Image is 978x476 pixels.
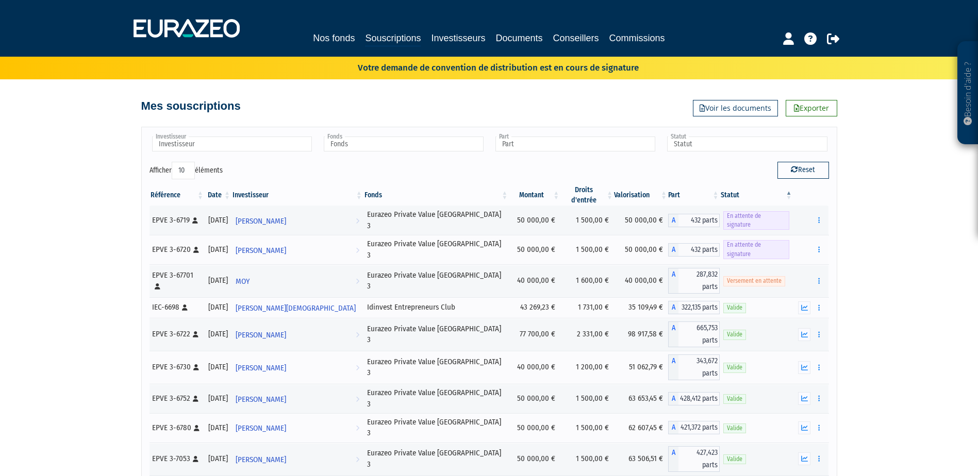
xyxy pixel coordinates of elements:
a: [PERSON_NAME] [231,324,363,345]
span: En attente de signature [723,211,789,230]
span: 343,672 parts [678,354,720,380]
div: [DATE] [208,215,228,226]
th: Date: activer pour trier la colonne par ordre croissant [205,185,231,206]
td: 1 200,00 € [560,351,614,384]
span: A [668,446,678,472]
td: 51 062,79 € [614,351,668,384]
a: Exporter [786,100,837,116]
div: [DATE] [208,275,228,286]
a: Conseillers [553,31,599,45]
div: A - Eurazeo Private Value Europe 3 [668,321,720,347]
a: [PERSON_NAME] [231,417,363,438]
span: Valide [723,330,746,339]
p: Besoin d'aide ? [962,47,974,140]
span: [PERSON_NAME][DEMOGRAPHIC_DATA] [236,299,356,318]
span: Valide [723,303,746,313]
span: A [668,392,678,405]
td: 50 000,00 € [614,235,668,264]
span: 427,423 parts [678,446,720,472]
div: Eurazeo Private Value [GEOGRAPHIC_DATA] 3 [367,417,506,439]
span: Valide [723,394,746,404]
span: 421,372 parts [678,421,720,434]
th: Fonds: activer pour trier la colonne par ordre croissant [363,185,509,206]
span: A [668,268,678,294]
td: 50 000,00 € [509,413,560,443]
p: Votre demande de convention de distribution est en cours de signature [328,59,639,74]
div: A - Eurazeo Private Value Europe 3 [668,421,720,434]
td: 1 500,00 € [560,206,614,235]
div: EPVE 3-6752 [152,393,201,404]
a: Souscriptions [365,31,421,47]
div: [DATE] [208,302,228,313]
span: [PERSON_NAME] [236,419,286,438]
div: A - Eurazeo Private Value Europe 3 [668,392,720,405]
span: 428,412 parts [678,392,720,405]
span: A [668,321,678,347]
th: Valorisation: activer pour trier la colonne par ordre croissant [614,185,668,206]
span: 287,832 parts [678,268,720,294]
div: EPVE 3-6722 [152,329,201,339]
span: En attente de signature [723,240,789,259]
div: EPVE 3-7053 [152,453,201,464]
div: IEC-6698 [152,302,201,313]
div: Eurazeo Private Value [GEOGRAPHIC_DATA] 3 [367,239,506,261]
span: A [668,243,678,257]
i: [Français] Personne physique [193,364,199,370]
span: A [668,214,678,227]
th: Statut : activer pour trier la colonne par ordre d&eacute;croissant [720,185,793,206]
td: 1 500,00 € [560,235,614,264]
div: A - Idinvest Entrepreneurs Club [668,301,720,314]
i: [Français] Personne physique [194,425,200,431]
div: [DATE] [208,329,228,339]
div: Eurazeo Private Value [GEOGRAPHIC_DATA] 3 [367,209,506,231]
a: [PERSON_NAME] [231,449,363,469]
td: 40 000,00 € [509,264,560,297]
span: Valide [723,363,746,372]
span: Valide [723,423,746,433]
a: MOY [231,270,363,291]
i: [Français] Personne physique [193,331,198,337]
div: [DATE] [208,362,228,372]
i: [Français] Personne physique [193,396,198,402]
td: 50 000,00 € [509,443,560,475]
span: 432 parts [678,243,720,257]
span: Valide [723,454,746,464]
div: Eurazeo Private Value [GEOGRAPHIC_DATA] 3 [367,270,506,292]
select: Afficheréléments [172,162,195,179]
i: Voir l'investisseur [356,272,359,291]
div: Eurazeo Private Value [GEOGRAPHIC_DATA] 3 [367,356,506,379]
td: 62 607,45 € [614,413,668,443]
th: Investisseur: activer pour trier la colonne par ordre croissant [231,185,363,206]
a: Documents [496,31,543,45]
th: Montant: activer pour trier la colonne par ordre croissant [509,185,560,206]
a: [PERSON_NAME][DEMOGRAPHIC_DATA] [231,297,363,318]
i: Voir l'investisseur [356,390,359,409]
button: Reset [777,162,829,178]
img: 1732889491-logotype_eurazeo_blanc_rvb.png [134,19,240,38]
th: Référence : activer pour trier la colonne par ordre croissant [150,185,205,206]
i: [Français] Personne physique [193,456,198,462]
div: [DATE] [208,422,228,433]
a: [PERSON_NAME] [231,240,363,260]
a: Commissions [609,31,665,45]
span: Versement en attente [723,276,785,286]
div: [DATE] [208,453,228,464]
a: [PERSON_NAME] [231,210,363,231]
div: Eurazeo Private Value [GEOGRAPHIC_DATA] 3 [367,324,506,346]
span: [PERSON_NAME] [236,212,286,231]
span: A [668,421,678,434]
span: 432 parts [678,214,720,227]
div: EPVE 3-67701 [152,270,201,292]
div: [DATE] [208,393,228,404]
div: A - Eurazeo Private Value Europe 3 [668,243,720,257]
i: [Français] Personne physique [193,247,199,253]
i: [Français] Personne physique [192,217,198,224]
span: [PERSON_NAME] [236,390,286,409]
span: 665,753 parts [678,321,720,347]
div: Idinvest Entrepreneurs Club [367,302,506,313]
div: EPVE 3-6730 [152,362,201,372]
a: Nos fonds [313,31,355,45]
td: 1 500,00 € [560,413,614,443]
div: [DATE] [208,244,228,255]
i: Voir l'investisseur [356,359,359,378]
